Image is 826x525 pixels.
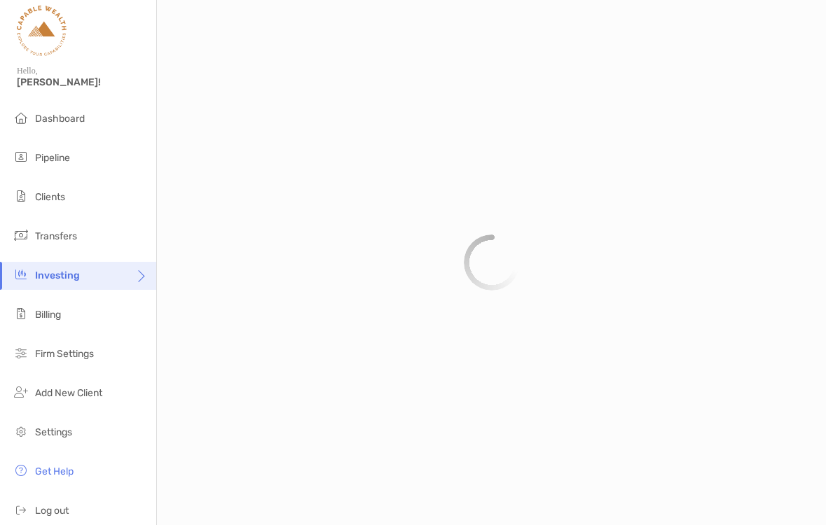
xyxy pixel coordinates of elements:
img: Zoe Logo [17,6,67,56]
img: add_new_client icon [13,384,29,400]
span: [PERSON_NAME]! [17,76,148,88]
span: Clients [35,191,65,203]
span: Add New Client [35,387,102,399]
span: Billing [35,309,61,321]
img: billing icon [13,305,29,322]
span: Transfers [35,230,77,242]
span: Settings [35,426,72,438]
img: dashboard icon [13,109,29,126]
span: Log out [35,505,69,517]
img: settings icon [13,423,29,440]
span: Firm Settings [35,348,94,360]
span: Investing [35,269,80,281]
img: clients icon [13,188,29,204]
img: investing icon [13,266,29,283]
img: firm-settings icon [13,344,29,361]
img: logout icon [13,501,29,518]
span: Get Help [35,465,74,477]
img: transfers icon [13,227,29,244]
img: pipeline icon [13,148,29,165]
span: Dashboard [35,113,85,125]
img: get-help icon [13,462,29,479]
span: Pipeline [35,152,70,164]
